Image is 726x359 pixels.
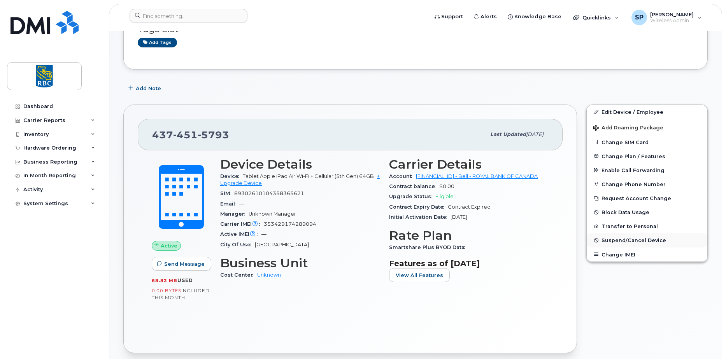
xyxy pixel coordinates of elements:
[138,24,693,34] h3: Tags List
[468,9,502,24] a: Alerts
[220,173,243,179] span: Device
[568,10,624,25] div: Quicklinks
[389,228,549,242] h3: Rate Plan
[490,131,526,137] span: Last updated
[587,149,707,163] button: Change Plan / Features
[650,17,694,24] span: Wireless Admin
[389,157,549,171] h3: Carrier Details
[152,288,181,293] span: 0.00 Bytes
[264,221,316,227] span: 353429174289094
[234,190,304,196] span: 89302610104358365621
[152,257,211,271] button: Send Message
[587,233,707,247] button: Suspend/Cancel Device
[152,278,177,283] span: 68.82 MB
[601,167,665,173] span: Enable Call Forwarding
[389,173,416,179] span: Account
[161,242,177,249] span: Active
[389,214,451,220] span: Initial Activation Date
[198,129,229,141] span: 5793
[587,119,707,135] button: Add Roaming Package
[220,231,261,237] span: Active IMEI
[650,11,694,17] span: [PERSON_NAME]
[173,129,198,141] span: 451
[164,260,205,268] span: Send Message
[389,244,469,250] span: Smartshare Plus BYOD Data
[514,13,561,21] span: Knowledge Base
[220,242,255,247] span: City Of Use
[177,277,193,283] span: used
[220,256,380,270] h3: Business Unit
[257,272,281,278] a: Unknown
[220,190,234,196] span: SIM
[396,272,443,279] span: View All Features
[587,105,707,119] a: Edit Device / Employee
[220,157,380,171] h3: Device Details
[626,10,707,25] div: Savan Patel
[220,272,257,278] span: Cost Center
[389,204,448,210] span: Contract Expiry Date
[389,193,435,199] span: Upgrade Status
[389,183,439,189] span: Contract balance
[220,221,264,227] span: Carrier IMEI
[239,201,244,207] span: —
[502,9,567,24] a: Knowledge Base
[587,135,707,149] button: Change SIM Card
[389,259,549,268] h3: Features as of [DATE]
[138,38,177,47] a: Add tags
[152,288,210,300] span: included this month
[635,13,644,22] span: SP
[136,85,161,92] span: Add Note
[582,14,611,21] span: Quicklinks
[243,173,374,179] span: Tablet Apple iPad Air Wi-Fi + Cellular (5th Gen) 64GB
[255,242,309,247] span: [GEOGRAPHIC_DATA]
[587,205,707,219] button: Block Data Usage
[429,9,468,24] a: Support
[439,183,454,189] span: $0.00
[448,204,491,210] span: Contract Expired
[261,231,267,237] span: —
[587,163,707,177] button: Enable Call Forwarding
[249,211,296,217] span: Unknown Manager
[526,131,544,137] span: [DATE]
[130,9,247,23] input: Find something...
[587,247,707,261] button: Change IMEI
[152,129,229,141] span: 437
[220,211,249,217] span: Manager
[416,173,538,179] a: [FINANCIAL_ID] - Bell - ROYAL BANK OF CANADA
[435,193,454,199] span: Eligible
[601,237,666,243] span: Suspend/Cancel Device
[587,219,707,233] button: Transfer to Personal
[587,177,707,191] button: Change Phone Number
[451,214,467,220] span: [DATE]
[441,13,463,21] span: Support
[220,201,239,207] span: Email
[389,268,450,282] button: View All Features
[587,191,707,205] button: Request Account Change
[601,153,665,159] span: Change Plan / Features
[123,81,168,95] button: Add Note
[480,13,497,21] span: Alerts
[593,125,663,132] span: Add Roaming Package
